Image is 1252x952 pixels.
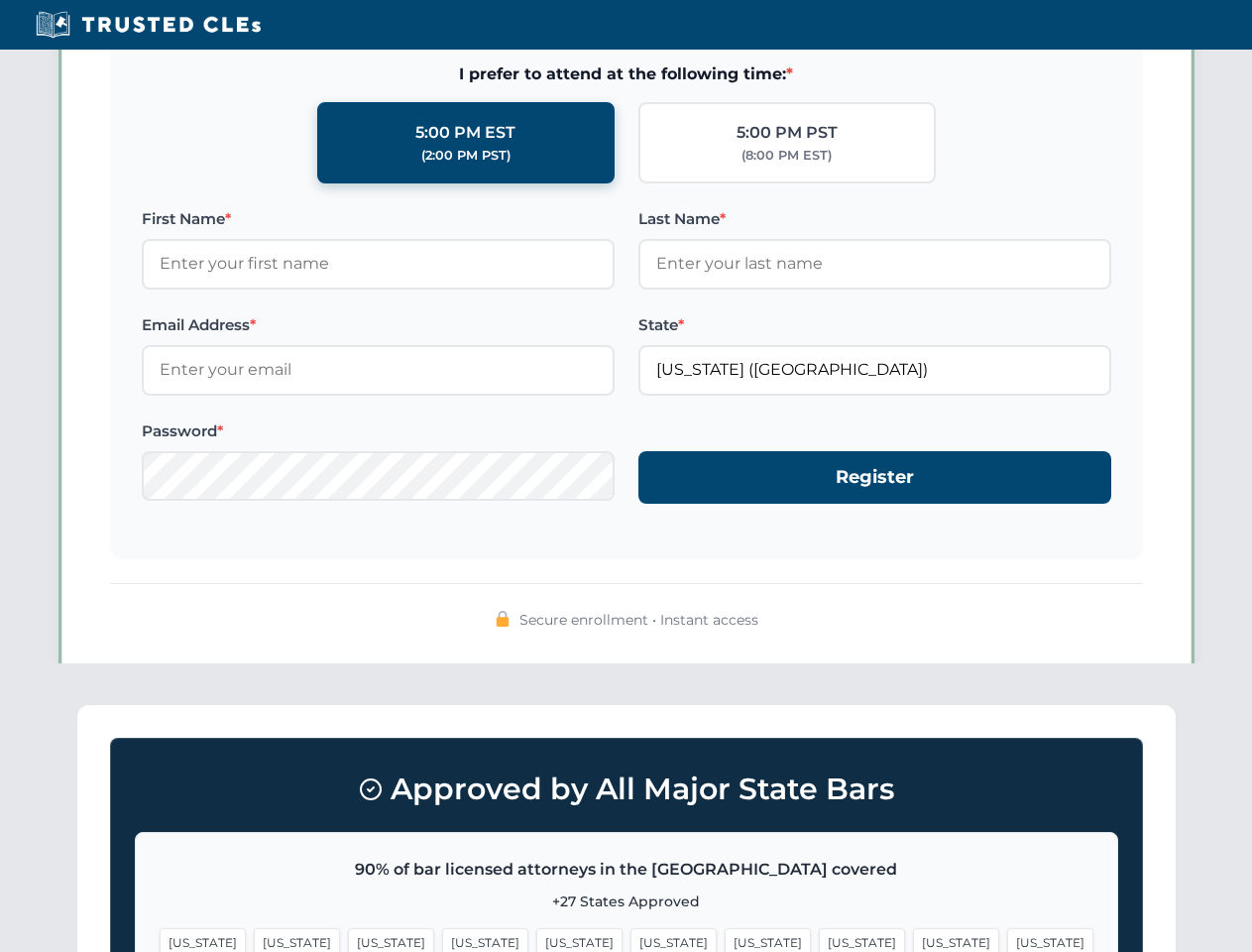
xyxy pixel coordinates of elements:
[30,10,267,40] img: Trusted CLEs
[638,207,1111,231] label: Last Name
[142,207,615,231] label: First Name
[638,451,1111,504] button: Register
[741,146,832,166] div: (8:00 PM EST)
[160,857,1093,883] p: 90% of bar licensed attorneys in the [GEOGRAPHIC_DATA] covered
[638,345,1111,395] input: Florida (FL)
[638,313,1111,337] label: State
[142,419,615,443] label: Password
[160,891,1093,912] p: +27 States Approved
[415,120,515,146] div: 5:00 PM EST
[142,313,615,337] label: Email Address
[142,239,615,289] input: Enter your first name
[737,120,838,146] div: 5:00 PM PST
[421,146,511,166] div: (2:00 PM PST)
[135,763,1118,816] h3: Approved by All Major State Bars
[519,609,758,631] span: Secure enrollment • Instant access
[142,61,1111,87] span: I prefer to attend at the following time:
[495,611,511,627] img: 🔒
[638,239,1111,289] input: Enter your last name
[142,345,615,395] input: Enter your email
